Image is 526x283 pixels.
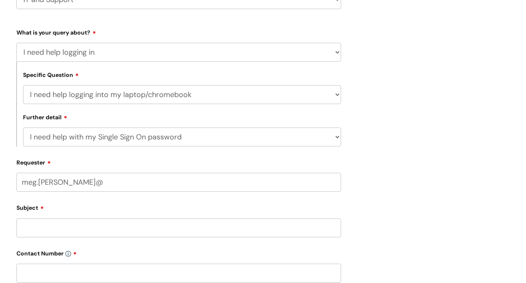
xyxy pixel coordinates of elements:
[65,251,71,257] img: info-icon.svg
[16,202,341,211] label: Subject
[23,70,79,79] label: Specific Question
[16,26,341,36] label: What is your query about?
[23,113,67,121] label: Further detail
[16,156,341,166] label: Requester
[16,247,341,257] label: Contact Number
[16,173,341,192] input: Email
